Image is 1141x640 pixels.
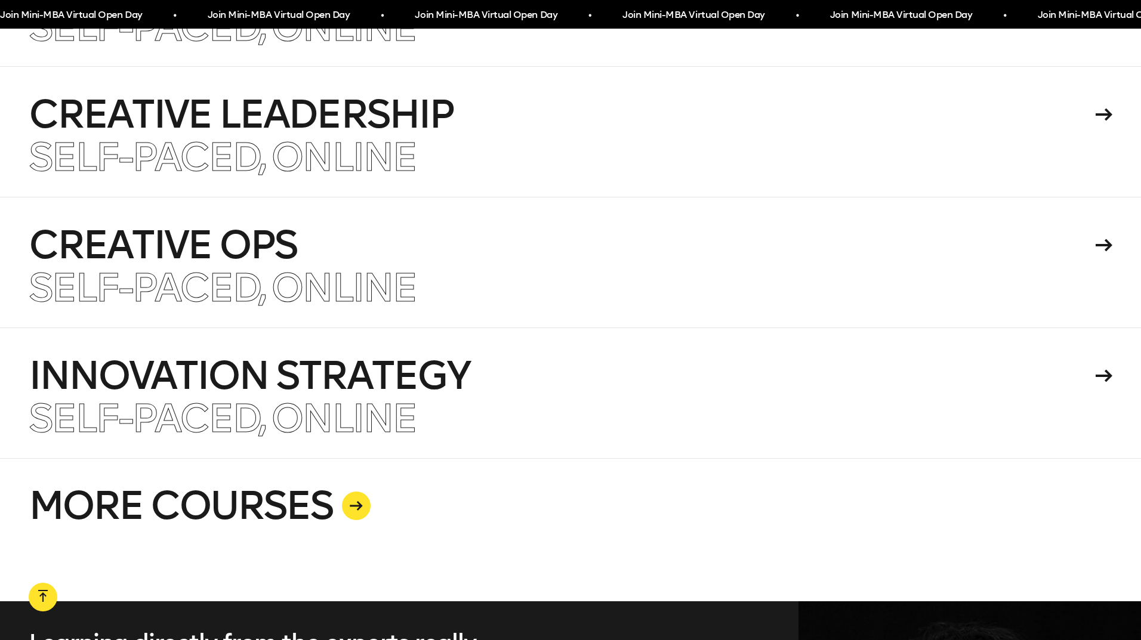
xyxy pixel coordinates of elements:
span: • [796,5,799,26]
span: Self-paced, Online [29,134,416,181]
h4: Innovation Strategy [29,357,1091,395]
span: • [381,5,384,26]
h4: Creative Leadership [29,95,1091,134]
span: Self-paced, Online [29,264,416,311]
span: Self-paced, Online [29,395,416,442]
a: MORE COURSES [29,458,1112,601]
span: • [1004,5,1007,26]
h4: Creative Ops [29,226,1091,264]
span: • [588,5,591,26]
span: • [174,5,177,26]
